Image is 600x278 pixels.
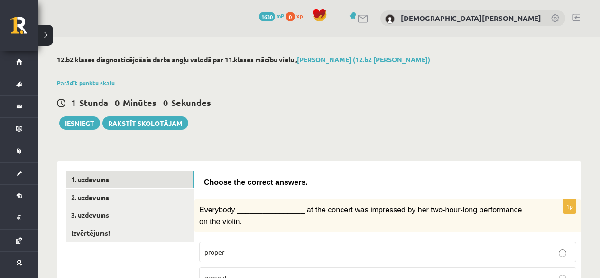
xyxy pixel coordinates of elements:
[563,199,576,214] p: 1p
[79,97,108,108] span: Stunda
[57,79,115,86] a: Parādīt punktu skalu
[66,171,194,188] a: 1. uzdevums
[296,12,303,19] span: xp
[163,97,168,108] span: 0
[199,206,522,225] span: Everybody ________________ at the concert was impressed by her two-hour-long performance on the v...
[259,12,275,21] span: 1630
[286,12,307,19] a: 0 xp
[123,97,157,108] span: Minūtes
[385,14,395,24] img: Kristians Lipskis
[59,116,100,130] button: Iesniegt
[559,249,566,257] input: proper
[171,97,211,108] span: Sekundes
[277,12,284,19] span: mP
[66,224,194,242] a: Izvērtējums!
[401,13,541,23] a: [DEMOGRAPHIC_DATA][PERSON_NAME]
[259,12,284,19] a: 1630 mP
[71,97,76,108] span: 1
[57,56,581,64] h2: 12.b2 klases diagnosticējošais darbs angļu valodā par 11.klases mācību vielu ,
[115,97,120,108] span: 0
[66,206,194,224] a: 3. uzdevums
[66,189,194,206] a: 2. uzdevums
[10,17,38,40] a: Rīgas 1. Tālmācības vidusskola
[297,55,430,64] a: [PERSON_NAME] (12.b2 [PERSON_NAME])
[204,178,308,186] span: Choose the correct answers.
[102,116,188,130] a: Rakstīt skolotājam
[286,12,295,21] span: 0
[204,248,224,256] span: proper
